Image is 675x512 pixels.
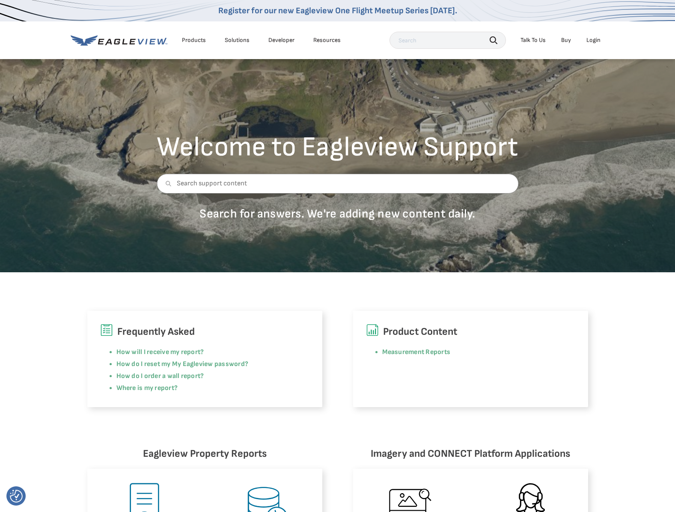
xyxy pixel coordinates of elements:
[116,372,204,380] a: How do I order a wall report?
[382,348,451,356] a: Measurement Reports
[390,32,506,49] input: Search
[10,490,23,503] img: Revisit consent button
[10,490,23,503] button: Consent Preferences
[561,36,571,44] a: Buy
[157,134,518,161] h2: Welcome to Eagleview Support
[87,446,322,462] h6: Eagleview Property Reports
[366,324,575,340] h6: Product Content
[157,174,518,193] input: Search support content
[157,206,518,221] p: Search for answers. We're adding new content daily.
[100,324,309,340] h6: Frequently Asked
[268,36,294,44] a: Developer
[353,446,588,462] h6: Imagery and CONNECT Platform Applications
[182,36,206,44] div: Products
[116,384,178,392] a: Where is my report?
[586,36,601,44] div: Login
[225,36,250,44] div: Solutions
[116,360,249,368] a: How do I reset my My Eagleview password?
[218,6,457,16] a: Register for our new Eagleview One Flight Meetup Series [DATE].
[116,348,204,356] a: How will I receive my report?
[313,36,341,44] div: Resources
[520,36,546,44] div: Talk To Us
